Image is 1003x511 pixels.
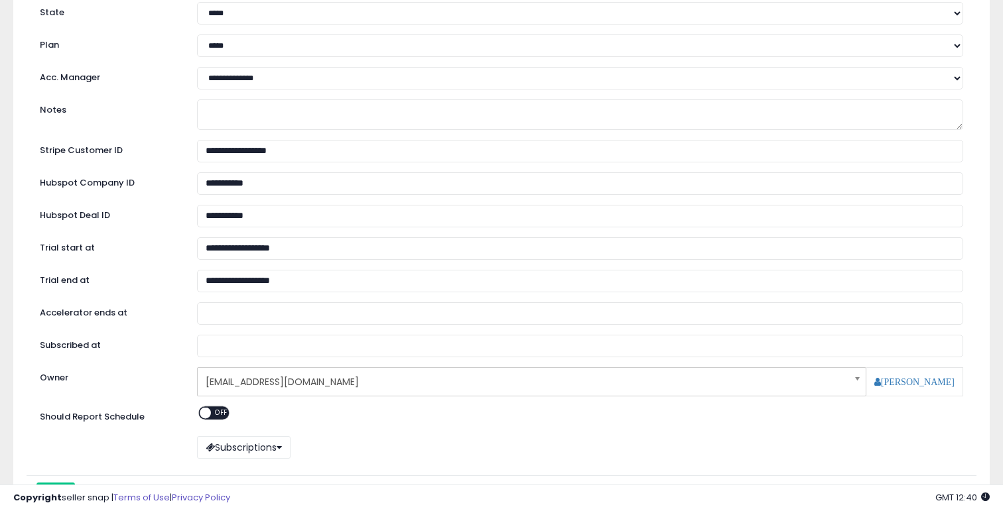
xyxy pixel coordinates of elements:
[30,270,187,287] label: Trial end at
[30,302,187,319] label: Accelerator ends at
[206,370,840,393] span: [EMAIL_ADDRESS][DOMAIN_NAME]
[30,335,187,352] label: Subscribed at
[30,140,187,157] label: Stripe Customer ID
[40,372,68,384] label: Owner
[874,377,955,386] a: [PERSON_NAME]
[30,99,187,117] label: Notes
[13,492,230,504] div: seller snap | |
[30,2,187,19] label: State
[30,67,187,84] label: Acc. Manager
[211,407,232,418] span: OFF
[172,491,230,504] a: Privacy Policy
[30,172,187,190] label: Hubspot Company ID
[30,237,187,255] label: Trial start at
[30,205,187,222] label: Hubspot Deal ID
[197,436,291,459] button: Subscriptions
[113,491,170,504] a: Terms of Use
[13,491,62,504] strong: Copyright
[935,491,990,504] span: 2025-09-10 12:40 GMT
[40,411,145,424] label: Should Report Schedule
[30,34,187,52] label: Plan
